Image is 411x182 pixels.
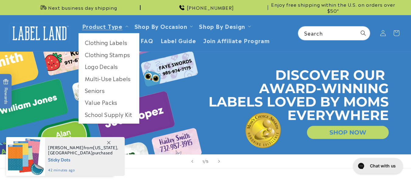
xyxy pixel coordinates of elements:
iframe: Gorgias live chat messenger [350,156,405,176]
a: Label Land [7,22,72,45]
span: Label Guide [161,37,196,44]
span: [GEOGRAPHIC_DATA] [48,150,92,156]
span: [PERSON_NAME] [48,145,84,150]
summary: Shop By Design [195,19,253,33]
button: Next slide [212,155,226,168]
span: Rewards [3,79,9,104]
span: Next business day shipping [48,5,117,11]
span: Shop By Occasion [134,22,187,29]
button: Search [357,26,370,40]
span: 5 [206,158,209,164]
a: School Supply Kit [79,108,139,120]
span: 42 minutes ago [48,167,118,173]
a: Label Guide [157,33,200,47]
span: FAQ [141,37,153,44]
a: Clothing Stamps [79,49,139,60]
button: Previous slide [186,155,199,168]
span: [US_STATE] [93,145,117,150]
a: Value Packs [79,96,139,108]
span: Sticky Dots [48,156,118,163]
a: Join Affiliate Program [200,33,273,47]
a: Seniors [79,84,139,96]
img: Label Land [9,24,70,43]
span: 1 [202,158,204,164]
a: Logo Decals [79,60,139,72]
span: / [204,158,206,164]
summary: Shop By Occasion [131,19,196,33]
a: FAQ [137,33,157,47]
span: Join Affiliate Program [203,37,270,44]
summary: Product Type [78,19,131,33]
span: [PHONE_NUMBER] [187,5,234,11]
a: Multi-Use Labels [79,73,139,84]
a: Shop By Design [199,22,245,30]
a: Clothing Labels [79,36,139,48]
a: Product Type [82,22,123,30]
span: from , purchased [48,145,118,156]
span: Enjoy free shipping within the U.S. on orders over $50* [270,2,396,13]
